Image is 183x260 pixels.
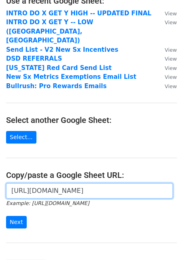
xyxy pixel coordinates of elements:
[157,82,177,90] a: View
[6,73,136,80] a: New Sx Metrics Exemptions Email List
[6,46,118,53] a: Send List - V2 New Sx Incentives
[165,74,177,80] small: View
[165,56,177,62] small: View
[6,19,93,44] a: INTRO DO X GET Y -- LOW ([GEOGRAPHIC_DATA], [GEOGRAPHIC_DATA])
[6,131,36,144] a: Select...
[165,47,177,53] small: View
[157,46,177,53] a: View
[6,216,27,228] input: Next
[6,115,177,125] h4: Select another Google Sheet:
[165,11,177,17] small: View
[165,19,177,25] small: View
[6,200,89,206] small: Example: [URL][DOMAIN_NAME]
[6,55,62,62] a: DSD REFERRALS
[165,65,177,71] small: View
[165,83,177,89] small: View
[6,64,112,72] a: [US_STATE] Red Card Send List
[6,183,173,199] input: Paste your Google Sheet URL here
[143,221,183,260] iframe: Chat Widget
[157,10,177,17] a: View
[6,10,151,17] a: INTRO DO X GET Y HIGH -- UPDATED FINAL
[157,64,177,72] a: View
[6,170,177,180] h4: Copy/paste a Google Sheet URL:
[157,55,177,62] a: View
[157,19,177,26] a: View
[6,82,106,90] a: Bullrush: Pro Rewards Emails
[157,73,177,80] a: View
